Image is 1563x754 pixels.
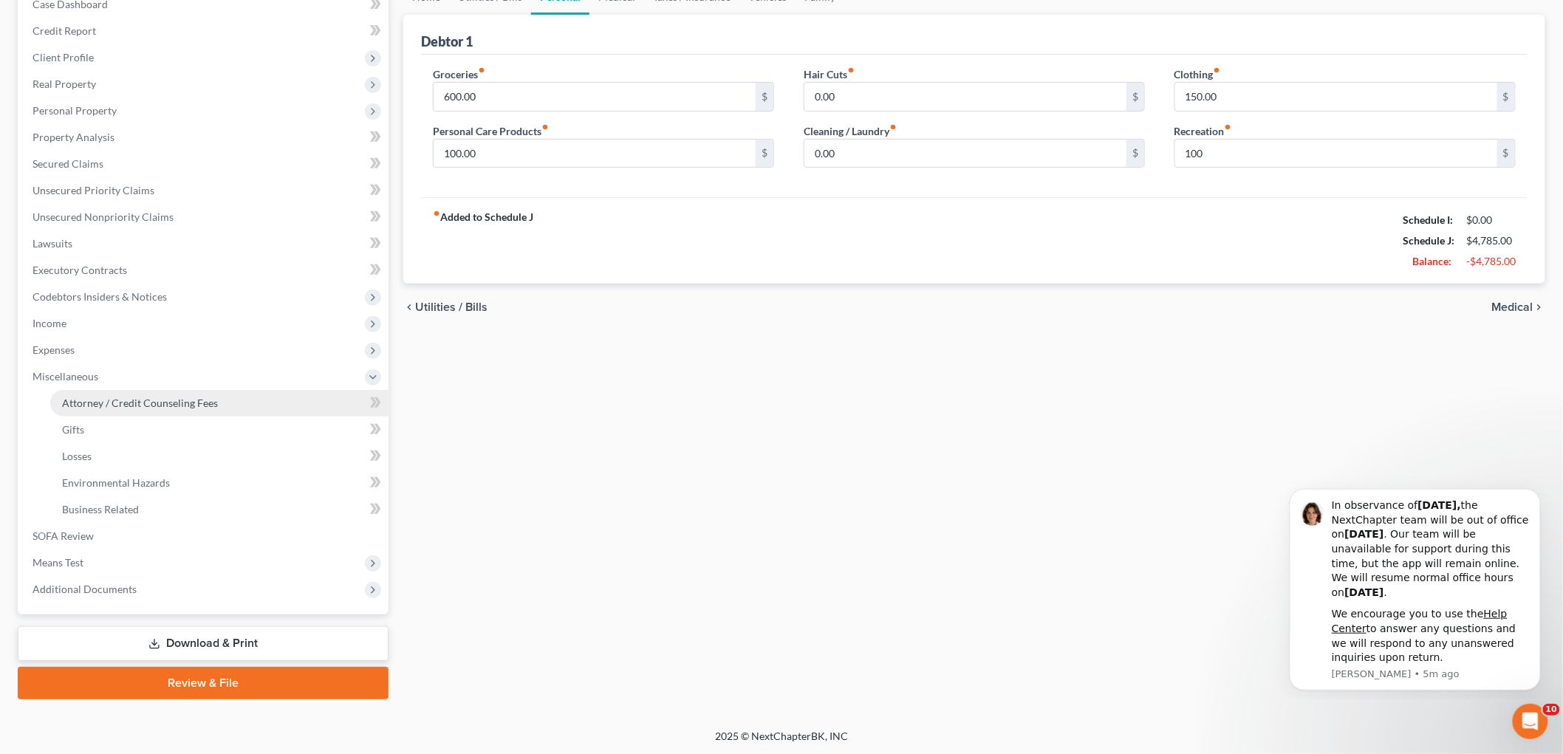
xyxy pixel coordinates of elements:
[847,66,855,74] i: fiber_manual_record
[403,301,488,313] button: chevron_left Utilities / Bills
[1268,476,1563,699] iframe: Intercom notifications message
[1126,140,1144,168] div: $
[33,237,72,250] span: Lawsuits
[1492,301,1533,313] span: Medical
[33,51,94,64] span: Client Profile
[33,104,117,117] span: Personal Property
[804,123,897,139] label: Cleaning / Laundry
[756,83,773,111] div: $
[433,210,440,217] i: fiber_manual_record
[1467,254,1516,269] div: -$4,785.00
[1174,66,1221,82] label: Clothing
[1492,301,1545,313] button: Medical chevron_right
[1497,140,1515,168] div: $
[434,140,756,168] input: --
[21,124,389,151] a: Property Analysis
[18,626,389,661] a: Download & Print
[433,66,485,82] label: Groceries
[33,78,96,90] span: Real Property
[804,66,855,82] label: Hair Cuts
[33,583,137,595] span: Additional Documents
[804,83,1126,111] input: --
[1214,66,1221,74] i: fiber_manual_record
[62,476,170,489] span: Environmental Hazards
[33,184,154,196] span: Unsecured Priority Claims
[1497,83,1515,111] div: $
[1513,704,1548,739] iframe: Intercom live chat
[33,317,66,329] span: Income
[33,290,167,303] span: Codebtors Insiders & Notices
[50,470,389,496] a: Environmental Hazards
[18,667,389,699] a: Review & File
[1174,123,1232,139] label: Recreation
[1403,234,1455,247] strong: Schedule J:
[33,556,83,569] span: Means Test
[33,131,114,143] span: Property Analysis
[33,370,98,383] span: Miscellaneous
[21,177,389,204] a: Unsecured Priority Claims
[33,24,96,37] span: Credit Report
[21,18,389,44] a: Credit Report
[33,264,127,276] span: Executory Contracts
[421,32,473,50] div: Debtor 1
[62,397,218,409] span: Attorney / Credit Counseling Fees
[21,204,389,230] a: Unsecured Nonpriority Claims
[62,450,92,462] span: Losses
[1413,255,1452,267] strong: Balance:
[1467,233,1516,248] div: $4,785.00
[21,257,389,284] a: Executory Contracts
[33,157,103,170] span: Secured Claims
[1126,83,1144,111] div: $
[50,443,389,470] a: Losses
[21,151,389,177] a: Secured Claims
[1403,213,1454,226] strong: Schedule I:
[50,496,389,523] a: Business Related
[1175,83,1497,111] input: --
[1543,704,1560,716] span: 10
[33,210,174,223] span: Unsecured Nonpriority Claims
[1533,301,1545,313] i: chevron_right
[1467,213,1516,227] div: $0.00
[415,301,488,313] span: Utilities / Bills
[756,140,773,168] div: $
[1225,123,1232,131] i: fiber_manual_record
[50,417,389,443] a: Gifts
[889,123,897,131] i: fiber_manual_record
[433,210,533,272] strong: Added to Schedule J
[433,123,549,139] label: Personal Care Products
[804,140,1126,168] input: --
[434,83,756,111] input: --
[33,343,75,356] span: Expenses
[62,503,139,515] span: Business Related
[33,529,94,542] span: SOFA Review
[50,390,389,417] a: Attorney / Credit Counseling Fees
[21,230,389,257] a: Lawsuits
[478,66,485,74] i: fiber_manual_record
[21,523,389,549] a: SOFA Review
[1175,140,1497,168] input: --
[541,123,549,131] i: fiber_manual_record
[62,423,84,436] span: Gifts
[403,301,415,313] i: chevron_left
